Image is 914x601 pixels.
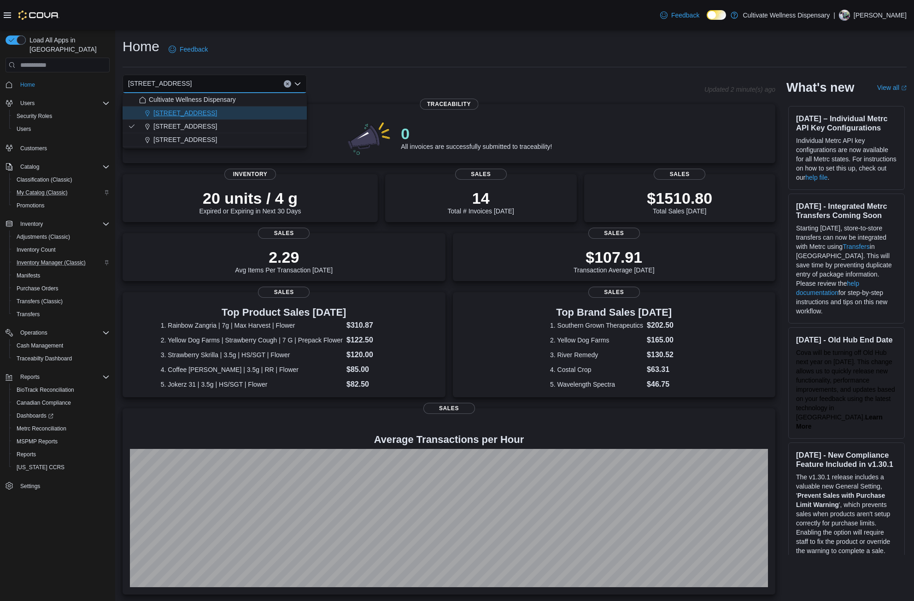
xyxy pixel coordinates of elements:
[258,287,310,298] span: Sales
[13,436,61,447] a: MSPMP Reports
[796,224,897,316] p: Starting [DATE], store-to-store transfers can now be integrated with Metrc using in [GEOGRAPHIC_D...
[656,6,703,24] a: Feedback
[13,174,110,185] span: Classification (Classic)
[13,353,110,364] span: Traceabilty Dashboard
[6,74,110,517] nav: Complex example
[647,349,678,360] dd: $130.52
[17,480,110,492] span: Settings
[17,327,110,338] span: Operations
[574,248,655,266] p: $107.91
[13,462,110,473] span: Washington CCRS
[346,349,407,360] dd: $120.00
[647,364,678,375] dd: $63.31
[17,161,110,172] span: Catalog
[17,79,110,90] span: Home
[17,202,45,209] span: Promotions
[588,228,640,239] span: Sales
[448,189,514,215] div: Total # Invoices [DATE]
[20,100,35,107] span: Users
[9,230,113,243] button: Adjustments (Classic)
[13,124,35,135] a: Users
[13,423,110,434] span: Metrc Reconciliation
[199,189,301,207] p: 20 units / 4 g
[9,352,113,365] button: Traceabilty Dashboard
[13,340,67,351] a: Cash Management
[13,436,110,447] span: MSPMP Reports
[20,81,35,88] span: Home
[455,169,507,180] span: Sales
[153,108,217,118] span: [STREET_ADDRESS]
[17,371,43,383] button: Reports
[258,228,310,239] span: Sales
[2,371,113,383] button: Reports
[839,10,850,21] div: Grender Wilborn
[13,397,110,408] span: Canadian Compliance
[199,189,301,215] div: Expired or Expiring in Next 30 Days
[2,78,113,91] button: Home
[843,243,870,250] a: Transfers
[123,106,307,120] button: [STREET_ADDRESS]
[796,335,897,344] h3: [DATE] - Old Hub End Date
[346,119,393,156] img: 0
[284,80,291,88] button: Clear input
[17,143,51,154] a: Customers
[17,412,53,419] span: Dashboards
[423,403,475,414] span: Sales
[901,85,907,91] svg: External link
[550,365,643,374] dt: 4. Costal Crop
[13,410,110,421] span: Dashboards
[13,384,78,395] a: BioTrack Reconciliation
[17,481,44,492] a: Settings
[796,114,897,132] h3: [DATE] – Individual Metrc API Key Configurations
[13,257,89,268] a: Inventory Manager (Classic)
[833,10,835,21] p: |
[574,248,655,274] div: Transaction Average [DATE]
[647,320,678,331] dd: $202.50
[17,98,38,109] button: Users
[786,80,854,95] h2: What's new
[550,307,678,318] h3: Top Brand Sales [DATE]
[123,93,307,106] button: Cultivate Wellness Dispensary
[9,243,113,256] button: Inventory Count
[9,396,113,409] button: Canadian Compliance
[805,174,827,181] a: help file
[17,246,56,253] span: Inventory Count
[2,218,113,230] button: Inventory
[180,45,208,54] span: Feedback
[17,259,86,266] span: Inventory Manager (Classic)
[448,189,514,207] p: 14
[13,283,110,294] span: Purchase Orders
[13,462,68,473] a: [US_STATE] CCRS
[161,336,343,345] dt: 2. Yellow Dog Farms | Strawberry Cough | 7 G | Prepack Flower
[123,37,159,56] h1: Home
[2,97,113,110] button: Users
[17,355,72,362] span: Traceabilty Dashboard
[13,270,110,281] span: Manifests
[20,220,43,228] span: Inventory
[796,349,895,421] span: Cova will be turning off Old Hub next year on [DATE]. This change allows us to quickly release ne...
[704,86,775,93] p: Updated 2 minute(s) ago
[17,327,51,338] button: Operations
[707,10,726,20] input: Dark Mode
[346,335,407,346] dd: $122.50
[796,280,859,296] a: help documentation
[550,380,643,389] dt: 5. Wavelength Spectra
[20,483,40,490] span: Settings
[796,450,897,469] h3: [DATE] - New Compliance Feature Included in v1.30.1
[796,201,897,220] h3: [DATE] - Integrated Metrc Transfers Coming Soon
[20,145,47,152] span: Customers
[9,409,113,422] a: Dashboards
[13,309,43,320] a: Transfers
[13,309,110,320] span: Transfers
[161,365,343,374] dt: 4. Coffee [PERSON_NAME] | 3.5g | RR | Flower
[123,93,307,147] div: Choose from the following options
[346,320,407,331] dd: $310.87
[20,329,47,336] span: Operations
[796,136,897,182] p: Individual Metrc API key configurations are now available for all Metrc states. For instructions ...
[17,298,63,305] span: Transfers (Classic)
[647,189,712,215] div: Total Sales [DATE]
[161,380,343,389] dt: 5. Jokerz 31 | 3.5g | HS/SGT | Flower
[17,438,58,445] span: MSPMP Reports
[13,200,48,211] a: Promotions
